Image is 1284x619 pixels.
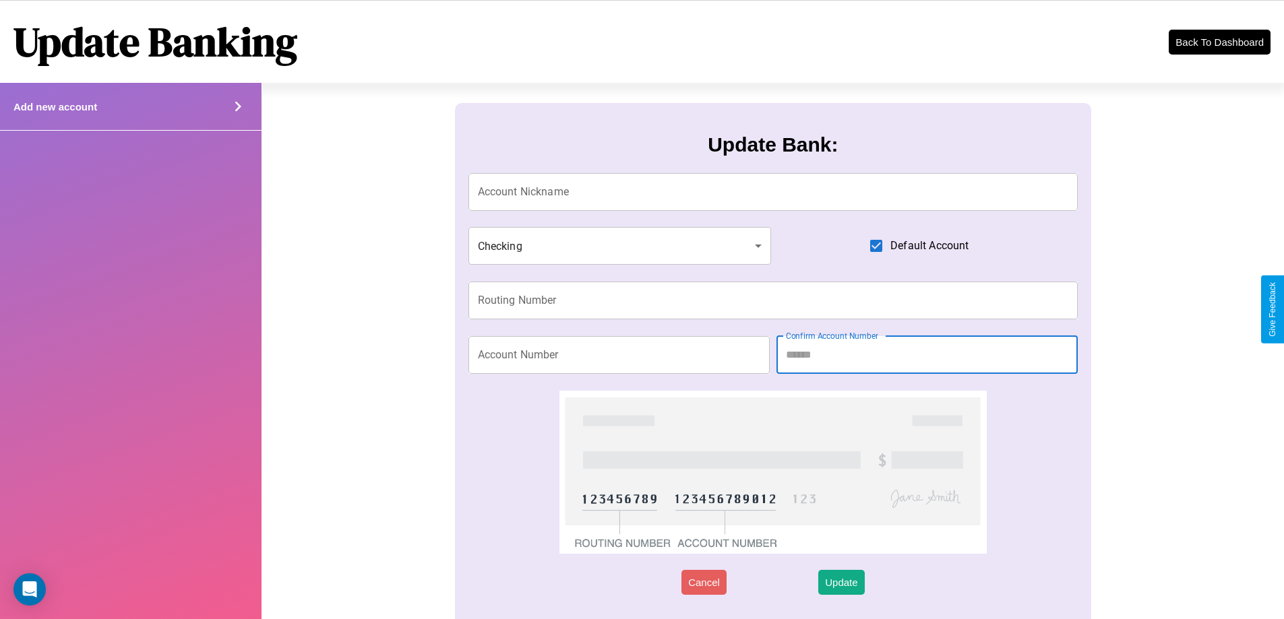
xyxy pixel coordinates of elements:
[818,570,864,595] button: Update
[681,570,727,595] button: Cancel
[559,391,986,554] img: check
[708,133,838,156] h3: Update Bank:
[13,14,297,69] h1: Update Banking
[13,101,97,112] h4: Add new account
[13,573,46,606] div: Open Intercom Messenger
[1169,30,1271,55] button: Back To Dashboard
[890,238,969,254] span: Default Account
[1268,282,1277,337] div: Give Feedback
[468,227,772,265] div: Checking
[786,330,878,341] label: Confirm Account Number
